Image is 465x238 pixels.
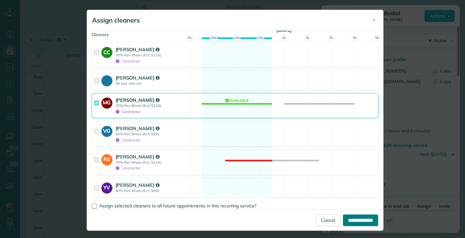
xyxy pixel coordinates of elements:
[116,138,141,142] span: Contractor
[116,75,160,81] strong: [PERSON_NAME]
[116,97,160,103] strong: [PERSON_NAME]
[116,188,188,193] strong: 60% Rev Share (Est: $99)
[101,47,112,56] strong: CC
[101,183,112,192] strong: YV
[116,154,160,160] strong: [PERSON_NAME]
[116,109,141,114] span: Contractor
[116,81,188,86] strong: No pay rate set
[116,103,188,108] strong: 70% Rev Share (Est: $116)
[101,154,112,163] strong: RS
[316,214,340,226] a: Cancel
[116,166,141,170] span: Contractor
[92,16,140,25] h5: Assign cleaners
[116,53,188,57] strong: 70% Rev Share (Est: $116)
[372,17,376,23] span: ✕
[116,132,188,136] strong: 60% Rev Share (Est: $99)
[116,160,188,165] strong: 70% Rev Share (Est: $116)
[116,59,141,63] span: Contractor
[116,46,160,52] strong: [PERSON_NAME]
[101,98,112,107] strong: MG
[92,32,378,33] div: Cleaners
[116,182,160,188] strong: [PERSON_NAME]
[101,126,112,135] strong: VG
[116,125,160,131] strong: [PERSON_NAME]
[99,203,256,209] span: Assign selected cleaners to all future appointments in this recurring service?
